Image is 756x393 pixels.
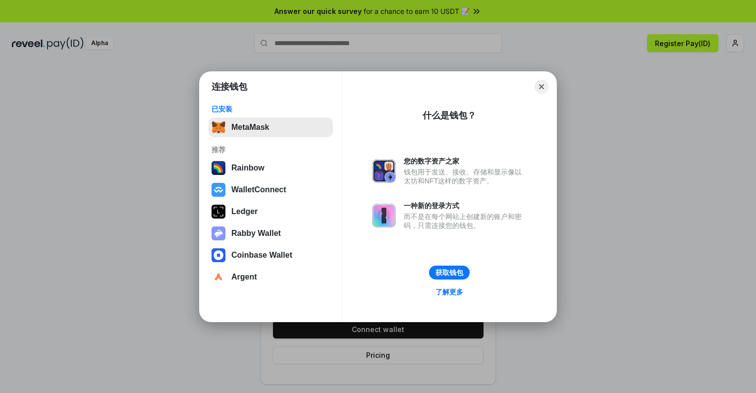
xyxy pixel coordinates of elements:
img: svg+xml,%3Csvg%20width%3D%2228%22%20height%3D%2228%22%20viewBox%3D%220%200%2028%2028%22%20fill%3D... [212,270,225,284]
img: svg+xml,%3Csvg%20xmlns%3D%22http%3A%2F%2Fwww.w3.org%2F2000%2Fsvg%22%20fill%3D%22none%22%20viewBox... [372,204,396,227]
div: 一种新的登录方式 [404,201,527,210]
button: Close [535,80,548,94]
h1: 连接钱包 [212,81,247,93]
div: 钱包用于发送、接收、存储和显示像以太坊和NFT这样的数字资产。 [404,168,527,185]
img: svg+xml,%3Csvg%20xmlns%3D%22http%3A%2F%2Fwww.w3.org%2F2000%2Fsvg%22%20width%3D%2228%22%20height%3... [212,205,225,219]
img: svg+xml,%3Csvg%20width%3D%2228%22%20height%3D%2228%22%20viewBox%3D%220%200%2028%2028%22%20fill%3D... [212,183,225,197]
div: MetaMask [231,123,269,132]
button: Coinbase Wallet [209,245,333,265]
div: 已安装 [212,105,330,113]
div: Coinbase Wallet [231,251,292,260]
div: Rainbow [231,164,265,172]
a: 了解更多 [430,285,469,298]
button: 获取钱包 [429,266,470,280]
img: svg+xml,%3Csvg%20width%3D%2228%22%20height%3D%2228%22%20viewBox%3D%220%200%2028%2028%22%20fill%3D... [212,248,225,262]
div: 了解更多 [435,287,463,296]
button: Rainbow [209,158,333,178]
div: WalletConnect [231,185,286,194]
div: Argent [231,273,257,281]
button: Argent [209,267,333,287]
img: svg+xml,%3Csvg%20xmlns%3D%22http%3A%2F%2Fwww.w3.org%2F2000%2Fsvg%22%20fill%3D%22none%22%20viewBox... [372,159,396,183]
button: Ledger [209,202,333,222]
div: Ledger [231,207,258,216]
div: 推荐 [212,145,330,154]
button: Rabby Wallet [209,224,333,243]
img: svg+xml,%3Csvg%20width%3D%22120%22%20height%3D%22120%22%20viewBox%3D%220%200%20120%20120%22%20fil... [212,161,225,175]
div: 获取钱包 [435,268,463,277]
div: 您的数字资产之家 [404,157,527,166]
div: Rabby Wallet [231,229,281,238]
img: svg+xml,%3Csvg%20fill%3D%22none%22%20height%3D%2233%22%20viewBox%3D%220%200%2035%2033%22%20width%... [212,120,225,134]
div: 而不是在每个网站上创建新的账户和密码，只需连接您的钱包。 [404,212,527,230]
img: svg+xml,%3Csvg%20xmlns%3D%22http%3A%2F%2Fwww.w3.org%2F2000%2Fsvg%22%20fill%3D%22none%22%20viewBox... [212,226,225,240]
button: MetaMask [209,117,333,137]
div: 什么是钱包？ [423,110,476,121]
button: WalletConnect [209,180,333,200]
